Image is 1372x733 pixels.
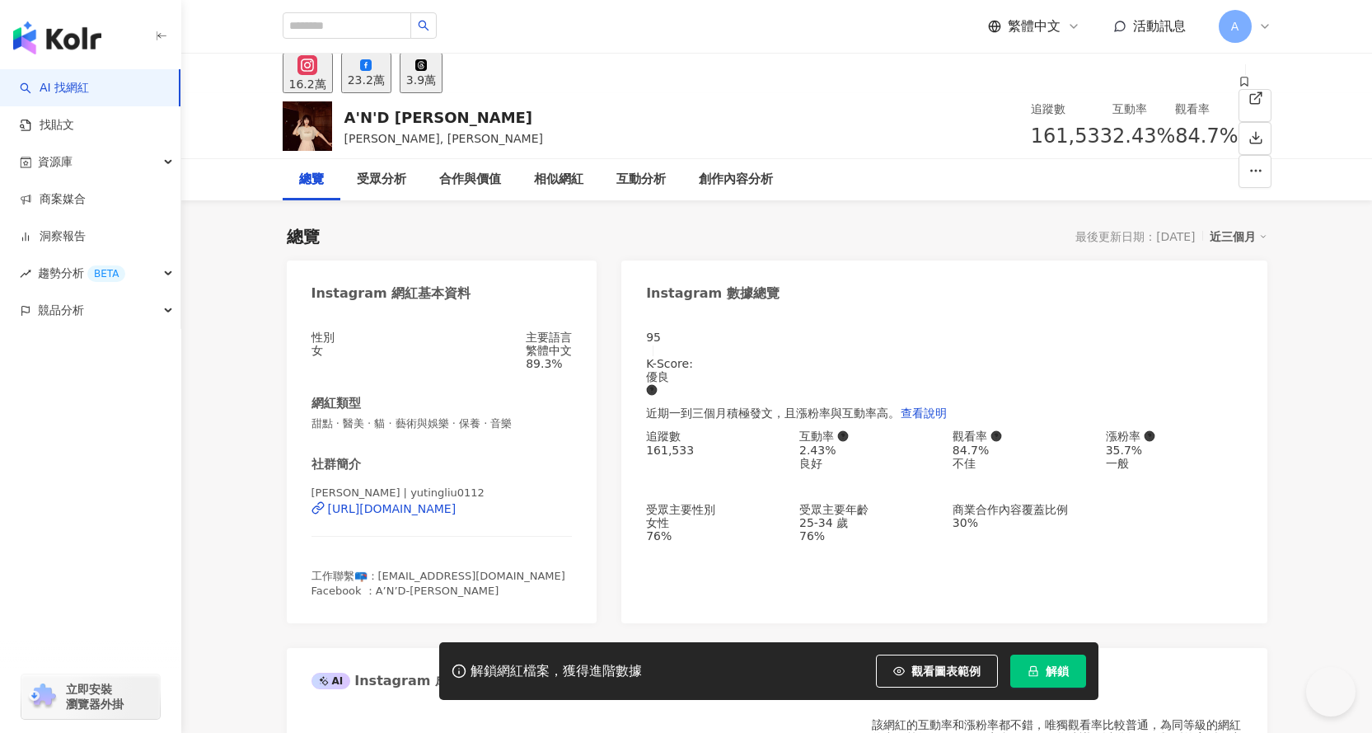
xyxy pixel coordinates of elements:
img: KOL Avatar [283,101,332,151]
div: 主要語言 [526,331,572,344]
div: 觀看率 [953,430,1089,443]
span: 84.7% [1175,121,1238,153]
div: 3.9萬 [406,73,436,87]
div: K-Score : [646,357,1242,397]
div: 最後更新日期：[DATE] [1075,230,1195,243]
span: 資源庫 [38,143,73,181]
div: 總覽 [287,225,320,248]
div: 近期一到三個月積極發文，且漲粉率與互動率高。 [646,397,1242,430]
div: 創作內容分析 [699,170,773,190]
div: 84.7% [953,444,1089,457]
div: 商業合作內容覆蓋比例 [953,503,1089,516]
span: [PERSON_NAME] | yutingliu0112 [311,486,485,499]
div: 不佳 [953,457,1089,470]
span: [PERSON_NAME], [PERSON_NAME] [344,132,544,145]
div: 網紅類型 [311,395,361,412]
div: 追蹤數 [1031,100,1112,118]
span: 活動訊息 [1133,18,1186,34]
span: A [1231,17,1239,35]
button: 觀看圖表範例 [876,655,998,688]
div: Instagram 網紅基本資料 [311,284,471,303]
div: 互動率 [799,430,936,443]
a: [URL][DOMAIN_NAME] [311,501,573,516]
span: 趨勢分析 [38,255,125,292]
span: 觀看圖表範例 [911,665,981,678]
button: 23.2萬 [341,53,391,93]
span: rise [20,268,31,280]
div: 2.43% [799,444,936,457]
a: chrome extension立即安裝 瀏覽器外掛 [21,674,160,719]
div: 受眾分析 [357,170,406,190]
span: 查看說明 [901,406,947,420]
div: 性別 [311,331,335,344]
span: 解鎖 [1046,665,1069,678]
div: 76% [799,529,936,543]
div: 23.2萬 [348,73,385,87]
div: 追蹤數 [646,430,783,443]
div: 近三個月 [1210,226,1267,247]
div: Instagram 數據總覽 [646,284,780,303]
button: 3.9萬 [400,53,443,93]
div: 良好 [799,457,936,470]
div: 受眾主要年齡 [799,503,936,516]
span: 161,533 [1031,125,1112,148]
span: search [418,20,429,31]
a: 洞察報告 [20,228,86,245]
div: 35.7% [1106,444,1243,457]
div: 互動率 [1112,100,1175,118]
div: 繁體中文 [526,344,572,357]
button: 解鎖 [1010,655,1086,688]
div: A'N'D [PERSON_NAME] [344,107,544,128]
div: 解鎖網紅檔案，獲得進階數據 [471,663,642,680]
div: 女性 [646,516,783,529]
a: 商案媒合 [20,191,86,208]
span: 立即安裝 瀏覽器外掛 [66,682,124,712]
span: 工作聯繫📪：[EMAIL_ADDRESS][DOMAIN_NAME] Facebook ：A’N’D-[PERSON_NAME] [311,570,565,597]
span: 競品分析 [38,292,84,329]
div: 受眾主要性別 [646,503,783,516]
a: searchAI 找網紅 [20,80,89,96]
button: 查看說明 [900,397,948,430]
div: 25-34 歲 [799,516,936,529]
div: 女 [311,344,335,357]
span: 2.43% [1112,121,1175,153]
div: 95 [646,331,1242,344]
div: 相似網紅 [534,170,583,190]
span: 繁體中文 [1008,17,1061,35]
div: [URL][DOMAIN_NAME] [328,502,457,515]
div: 互動分析 [616,170,666,190]
span: 89.3% [526,357,562,370]
span: lock [1028,665,1039,677]
div: 161,533 [646,444,783,457]
div: 76% [646,529,783,543]
div: 總覽 [299,170,324,190]
div: 社群簡介 [311,456,361,473]
div: 一般 [1106,457,1243,470]
div: BETA [87,265,125,282]
a: 找貼文 [20,117,74,134]
div: 優良 [646,370,1242,383]
div: 合作與價值 [439,170,501,190]
img: chrome extension [26,684,59,710]
button: 16.2萬 [283,53,333,93]
img: logo [13,21,101,54]
div: 30% [953,516,1089,529]
div: 16.2萬 [289,78,326,91]
div: 觀看率 [1175,100,1238,118]
div: 漲粉率 [1106,430,1243,443]
span: 甜點 · 醫美 · 貓 · 藝術與娛樂 · 保養 · 音樂 [311,416,573,431]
